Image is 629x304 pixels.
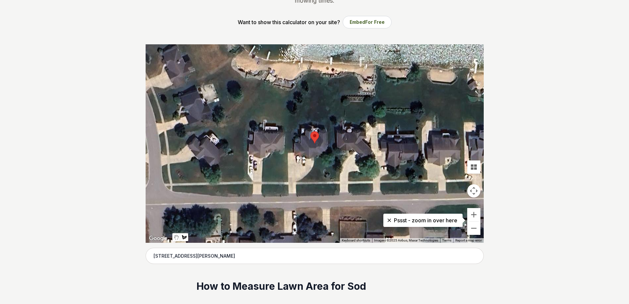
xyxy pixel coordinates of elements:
[467,160,480,174] button: Tilt map
[180,233,188,241] button: Draw a shape
[172,233,180,241] button: Stop drawing
[342,238,370,243] button: Keyboard shortcuts
[467,222,480,235] button: Zoom out
[147,234,169,243] a: Open this area in Google Maps (opens a new window)
[455,239,482,242] a: Report a map error
[467,208,480,221] button: Zoom in
[389,216,457,224] p: Pssst - zoom in over here
[467,184,480,197] button: Map camera controls
[147,234,169,243] img: Google
[442,239,451,242] a: Terms (opens in new tab)
[374,239,438,242] span: Imagery ©2025 Airbus, Maxar Technologies
[146,248,484,264] input: Enter your address to get started
[365,19,385,25] span: For Free
[238,18,340,26] p: Want to show this calculator on your site?
[343,16,392,28] button: EmbedFor Free
[196,280,433,293] h2: How to Measure Lawn Area for Sod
